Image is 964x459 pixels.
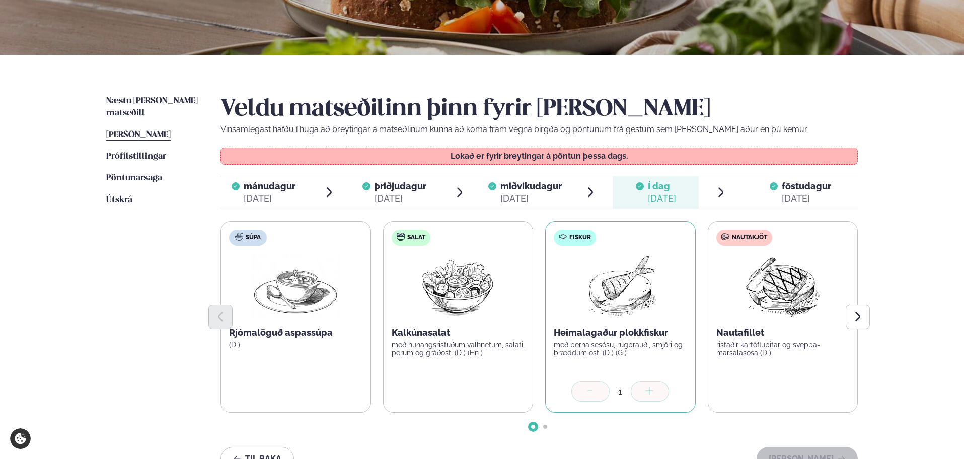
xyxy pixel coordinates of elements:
[106,195,132,204] span: Útskrá
[392,326,525,339] p: Kalkúnasalat
[106,129,171,141] a: [PERSON_NAME]
[208,305,233,329] button: Previous slide
[246,234,261,242] span: Súpa
[229,341,362,349] p: (D )
[610,386,631,398] div: 1
[721,233,729,241] img: beef.svg
[244,192,295,205] div: [DATE]
[220,95,858,123] h2: Veldu matseðilinn þinn fyrir [PERSON_NAME]
[392,341,525,357] p: með hunangsristuðum valhnetum, salati, perum og gráðosti (D ) (Hn )
[782,181,831,191] span: föstudagur
[648,192,676,205] div: [DATE]
[554,326,687,339] p: Heimalagaður plokkfiskur
[106,97,198,117] span: Næstu [PERSON_NAME] matseðill
[716,341,850,357] p: ristaðir kartöflubitar og sveppa- marsalasósa (D )
[716,326,850,339] p: Nautafillet
[231,152,848,160] p: Lokað er fyrir breytingar á pöntun þessa dags.
[531,425,535,429] span: Go to slide 1
[229,326,362,339] p: Rjómalöguð aspassúpa
[10,428,31,449] a: Cookie settings
[251,254,340,318] img: Soup.png
[554,341,687,357] p: með bernaisesósu, rúgbrauði, smjöri og bræddum osti (D ) (G )
[407,234,425,242] span: Salat
[413,254,502,318] img: Salad.png
[106,194,132,206] a: Útskrá
[576,254,665,318] img: Fish.png
[732,234,767,242] span: Nautakjöt
[106,152,166,161] span: Prófílstillingar
[559,233,567,241] img: fish.svg
[106,174,162,182] span: Pöntunarsaga
[397,233,405,241] img: salad.svg
[543,425,547,429] span: Go to slide 2
[500,181,562,191] span: miðvikudagur
[106,130,171,139] span: [PERSON_NAME]
[569,234,591,242] span: Fiskur
[500,192,562,205] div: [DATE]
[738,254,827,318] img: Beef-Meat.png
[106,172,162,184] a: Pöntunarsaga
[648,180,676,192] span: Í dag
[782,192,831,205] div: [DATE]
[244,181,295,191] span: mánudagur
[106,151,166,163] a: Prófílstillingar
[846,305,870,329] button: Next slide
[235,233,243,241] img: soup.svg
[220,123,858,136] p: Vinsamlegast hafðu í huga að breytingar á matseðlinum kunna að koma fram vegna birgða og pöntunum...
[106,95,200,119] a: Næstu [PERSON_NAME] matseðill
[375,181,426,191] span: þriðjudagur
[375,192,426,205] div: [DATE]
